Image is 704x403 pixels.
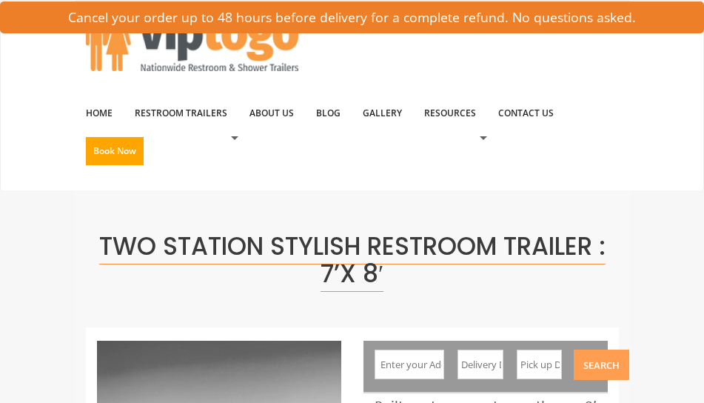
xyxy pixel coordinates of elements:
[86,137,144,165] button: Book Now
[124,99,238,127] a: Restroom Trailers
[352,99,413,127] a: Gallery
[86,10,298,71] img: VIPTOGO
[413,99,487,127] a: Resources
[517,350,562,379] input: Pick up Date
[457,350,503,379] input: Delivery Date
[75,99,124,127] a: Home
[574,350,629,380] button: Search
[305,99,352,127] a: Blog
[375,350,444,379] input: Enter your Address
[487,99,565,127] a: Contact Us
[99,229,606,291] span: Two Station Stylish Restroom Trailer : 7’x 8′
[238,99,305,127] a: About Us
[75,136,155,173] a: Book Now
